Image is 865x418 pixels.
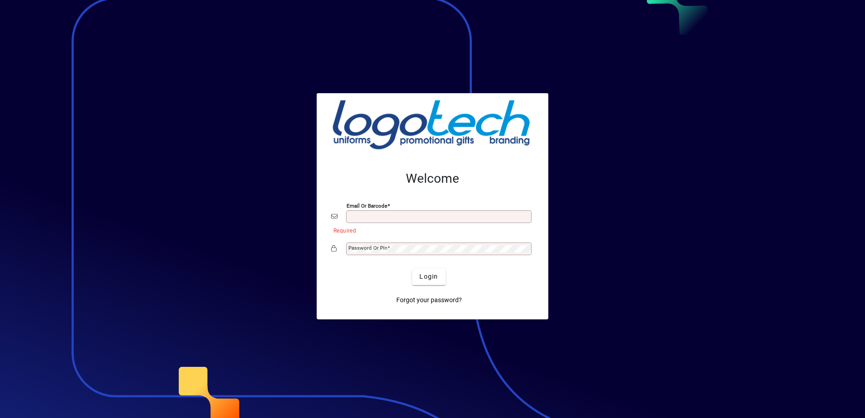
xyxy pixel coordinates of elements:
[348,245,387,251] mat-label: Password or Pin
[412,269,445,285] button: Login
[396,295,462,305] span: Forgot your password?
[347,202,387,209] mat-label: Email or Barcode
[333,225,527,235] mat-error: Required
[419,272,438,281] span: Login
[331,171,534,186] h2: Welcome
[393,292,466,309] a: Forgot your password?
